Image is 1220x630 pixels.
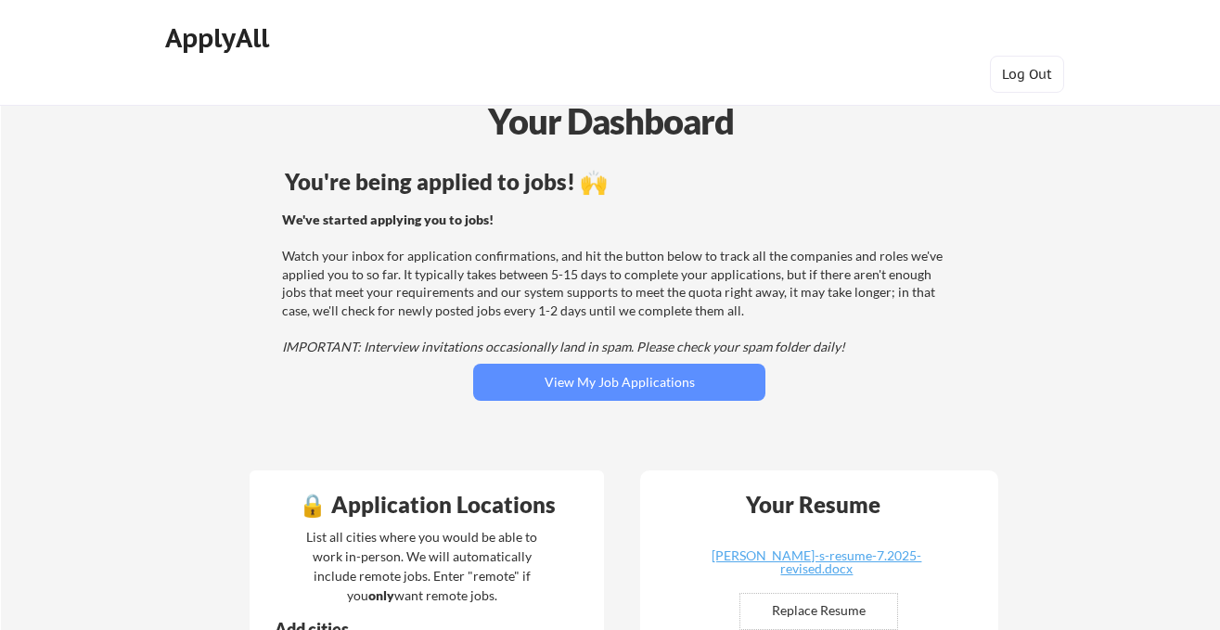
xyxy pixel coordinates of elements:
button: View My Job Applications [473,364,765,401]
div: List all cities where you would be able to work in-person. We will automatically include remote j... [294,527,549,605]
strong: only [368,587,394,603]
strong: We've started applying you to jobs! [282,212,494,227]
button: Log Out [990,56,1064,93]
a: [PERSON_NAME]-s-resume-7.2025-revised.docx [706,549,927,578]
div: Your Resume [721,494,905,516]
div: ApplyAll [165,22,275,54]
em: IMPORTANT: Interview invitations occasionally land in spam. Please check your spam folder daily! [282,339,845,354]
div: [PERSON_NAME]-s-resume-7.2025-revised.docx [706,549,927,575]
div: Your Dashboard [2,95,1220,148]
div: Watch your inbox for application confirmations, and hit the button below to track all the compani... [282,211,951,356]
div: You're being applied to jobs! 🙌 [285,171,954,193]
div: 🔒 Application Locations [254,494,599,516]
